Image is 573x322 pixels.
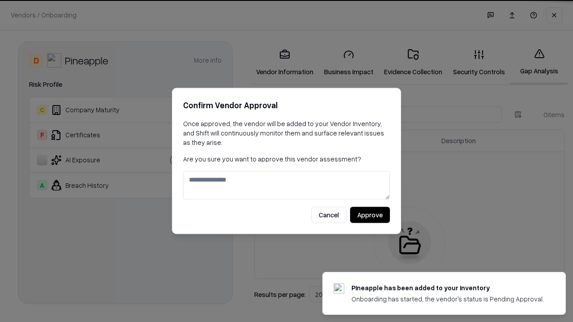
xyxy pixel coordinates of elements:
button: Approve [350,207,390,223]
button: Cancel [311,207,346,223]
div: Onboarding has started, the vendor's status is Pending Approval. [351,294,544,304]
div: Pineapple has been added to your inventory [351,283,544,292]
p: Once approved, the vendor will be added to your Vendor Inventory, and Shift will continuously mon... [183,119,390,147]
h2: Confirm Vendor Approval [183,99,390,112]
img: pineappleenergy.com [334,283,344,294]
p: Are you sure you want to approve this vendor assessment? [183,154,390,164]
